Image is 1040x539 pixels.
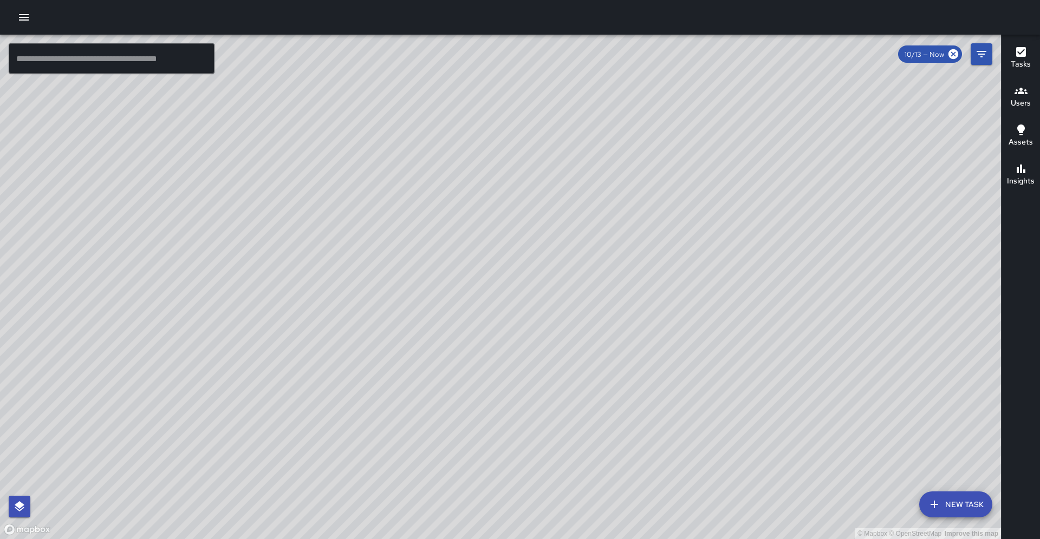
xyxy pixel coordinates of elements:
div: 10/13 — Now [898,45,962,63]
h6: Tasks [1011,58,1031,70]
button: Insights [1002,156,1040,195]
h6: Assets [1009,136,1033,148]
h6: Users [1011,97,1031,109]
button: Users [1002,78,1040,117]
button: Filters [971,43,992,65]
button: Tasks [1002,39,1040,78]
button: New Task [919,491,992,517]
button: Assets [1002,117,1040,156]
h6: Insights [1007,175,1035,187]
span: 10/13 — Now [898,50,951,59]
